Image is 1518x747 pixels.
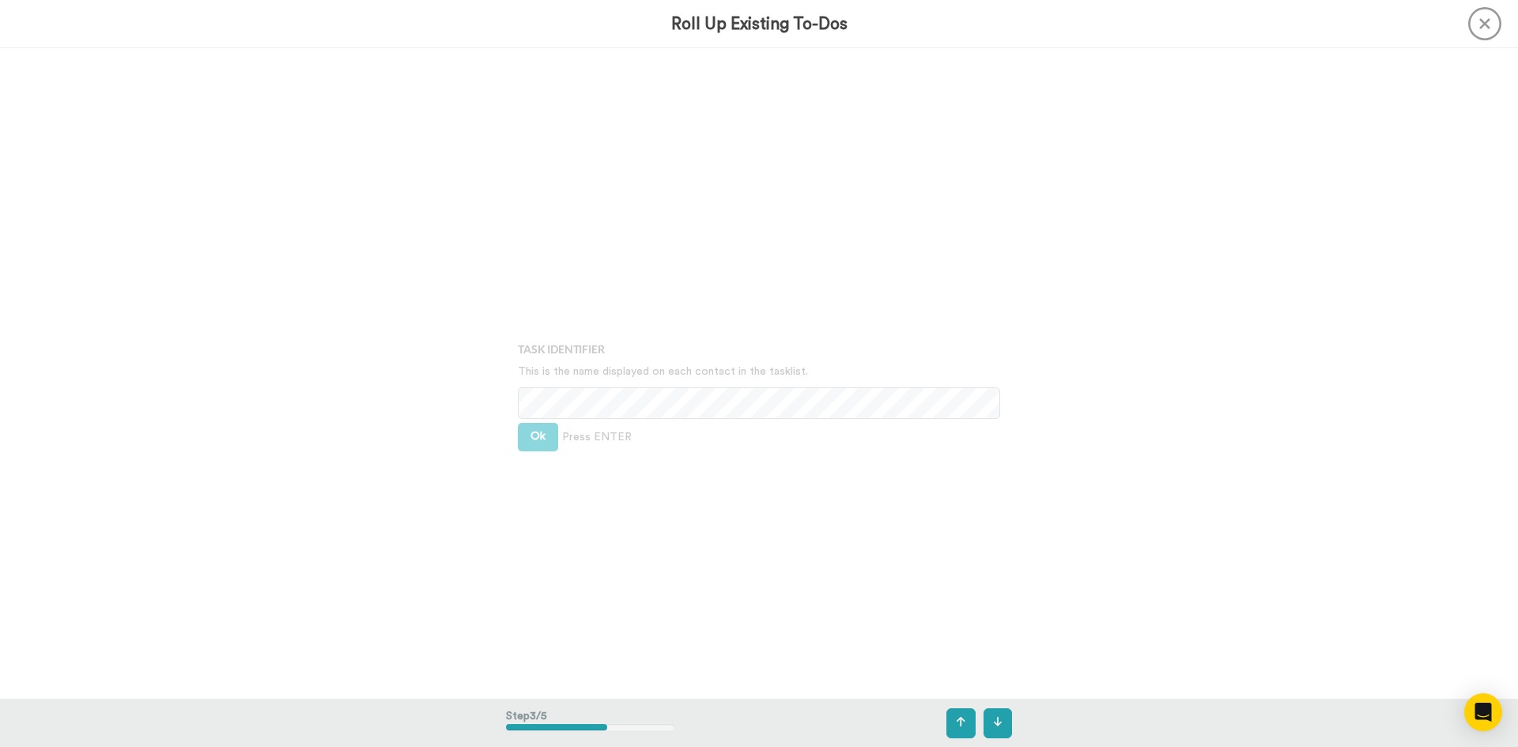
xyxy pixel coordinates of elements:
[518,423,558,451] button: Ok
[518,343,1000,355] h4: Task Identifier
[518,364,1000,379] p: This is the name displayed on each contact in the tasklist.
[671,15,848,33] h3: Roll Up Existing To-Dos
[1464,693,1502,731] div: Open Intercom Messenger
[531,431,546,442] span: Ok
[562,429,632,445] span: Press ENTER
[506,700,674,746] div: Step 3 / 5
